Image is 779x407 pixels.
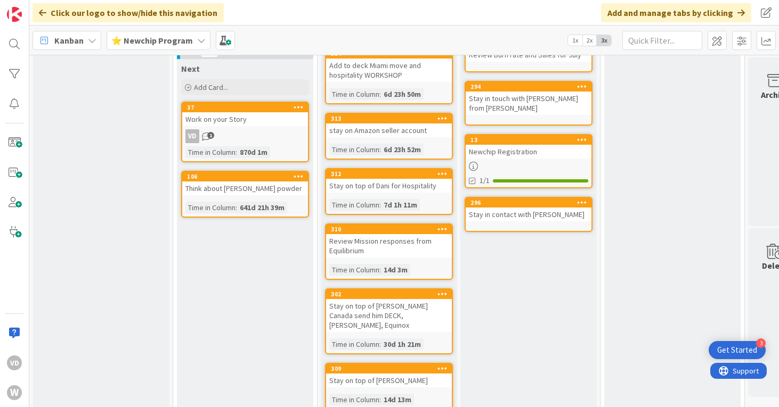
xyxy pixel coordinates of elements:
span: Next [181,63,200,74]
div: 302 [331,290,452,298]
div: 106Think about [PERSON_NAME] powder [182,172,308,195]
div: 312Stay on top of Dani for Hospitality [326,169,452,193]
div: 13 [466,135,591,145]
div: 313 [326,114,452,123]
div: 106 [187,173,308,180]
a: 106Think about [PERSON_NAME] powderTime in Column:641d 21h 39m [181,171,309,218]
div: VD [7,355,22,370]
span: : [379,394,381,405]
div: W [7,385,22,400]
b: ⭐ Newchip Program [111,35,193,46]
a: 37Work on your StoryVDTime in Column:870d 1m [181,102,309,162]
div: 3 [756,338,766,348]
span: Support [22,2,48,14]
div: 294 [466,82,591,92]
div: 37 [182,103,308,112]
div: Time in Column [185,146,236,158]
div: 13Newchip Registration [466,135,591,159]
span: Add Card... [194,82,228,92]
div: 14d 3m [381,264,410,276]
span: : [379,144,381,155]
div: Time in Column [185,202,236,213]
div: Stay in touch with [PERSON_NAME] from [PERSON_NAME] [466,92,591,115]
div: 294 [470,83,591,90]
a: 312Stay on top of Dani for HospitalityTime in Column:7d 1h 11m [325,168,453,215]
div: 296Stay in contact with [PERSON_NAME] [466,198,591,221]
div: Time in Column [329,394,379,405]
input: Quick Filter... [622,31,702,50]
div: 30d 1h 21m [381,338,424,350]
div: 641d 21h 39m [237,202,287,213]
div: 309 [326,364,452,373]
div: 37Work on your Story [182,103,308,126]
span: : [236,146,237,158]
div: 6d 23h 50m [381,88,424,100]
div: 302 [326,289,452,299]
span: : [236,202,237,213]
div: 37 [187,104,308,111]
div: 296 [470,199,591,206]
div: stay on Amazon seller account [326,123,452,137]
div: Work on your Story [182,112,308,126]
a: 302Stay on top of [PERSON_NAME] Canada send him DECK, [PERSON_NAME], EquinoxTime in Column:30d 1h... [325,288,453,354]
span: : [379,199,381,211]
a: 314Add to deck Miami move and hospitality WORKSHOPTime in Column:6d 23h 50m [325,48,453,104]
div: 310 [326,225,452,234]
div: Time in Column [329,264,379,276]
a: 294Stay in touch with [PERSON_NAME] from [PERSON_NAME] [465,81,593,126]
div: 312 [326,169,452,179]
span: 1 [207,132,214,139]
div: Stay on top of Dani for Hospitality [326,179,452,193]
div: 296 [466,198,591,207]
div: VD [182,129,308,143]
div: Time in Column [329,199,379,211]
div: 302Stay on top of [PERSON_NAME] Canada send him DECK, [PERSON_NAME], Equinox [326,289,452,332]
div: Stay on top of [PERSON_NAME] Canada send him DECK, [PERSON_NAME], Equinox [326,299,452,332]
div: 314Add to deck Miami move and hospitality WORKSHOP [326,49,452,82]
div: Time in Column [329,338,379,350]
div: 870d 1m [237,146,270,158]
div: Open Get Started checklist, remaining modules: 3 [709,341,766,359]
div: 310Review Mission responses from Equilibrium [326,225,452,258]
a: 296Stay in contact with [PERSON_NAME] [465,197,593,232]
div: 312 [331,170,452,178]
div: 309 [331,365,452,372]
div: Stay on top of [PERSON_NAME] [326,373,452,387]
a: 13Newchip Registration1/1 [465,134,593,188]
span: 3x [597,35,611,46]
div: 7d 1h 11m [381,199,420,211]
div: 310 [331,226,452,233]
span: : [379,88,381,100]
span: Kanban [54,34,84,47]
div: Add to deck Miami move and hospitality WORKSHOP [326,59,452,82]
div: Stay in contact with [PERSON_NAME] [466,207,591,221]
div: Get Started [717,345,757,355]
div: Review Mission responses from Equilibrium [326,234,452,258]
span: : [379,338,381,350]
div: 313stay on Amazon seller account [326,114,452,137]
div: Time in Column [329,88,379,100]
span: 2x [582,35,597,46]
div: Think about [PERSON_NAME] powder [182,181,308,195]
img: Visit kanbanzone.com [7,7,22,22]
div: VD [185,129,199,143]
span: 1/1 [480,175,490,186]
a: 310Review Mission responses from EquilibriumTime in Column:14d 3m [325,223,453,280]
div: 13 [470,136,591,144]
div: 106 [182,172,308,181]
div: 313 [331,115,452,122]
div: Add and manage tabs by clicking [601,3,751,22]
div: Newchip Registration [466,145,591,159]
span: 1x [568,35,582,46]
div: 6d 23h 52m [381,144,424,155]
div: 14d 13m [381,394,414,405]
a: 313stay on Amazon seller accountTime in Column:6d 23h 52m [325,113,453,160]
div: Click our logo to show/hide this navigation [33,3,224,22]
span: : [379,264,381,276]
div: 309Stay on top of [PERSON_NAME] [326,364,452,387]
div: Time in Column [329,144,379,155]
div: 294Stay in touch with [PERSON_NAME] from [PERSON_NAME] [466,82,591,115]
